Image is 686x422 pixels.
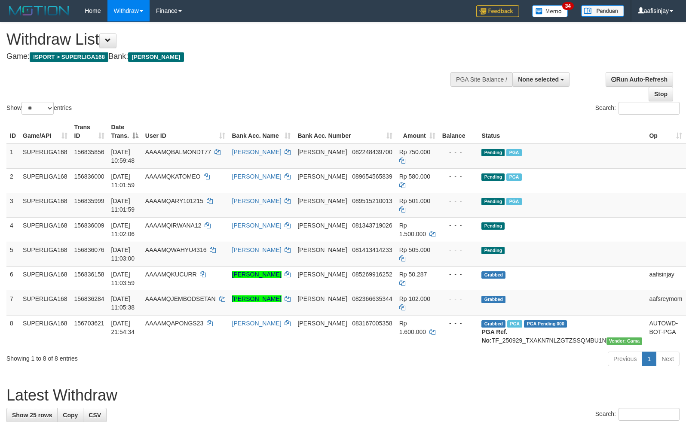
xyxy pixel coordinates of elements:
a: Run Auto-Refresh [606,72,673,87]
th: Game/API: activate to sort column ascending [19,119,71,144]
th: Amount: activate to sort column ascending [396,119,439,144]
span: [DATE] 11:05:38 [111,295,135,311]
span: AAAAMQAPONGS23 [145,320,203,327]
span: Rp 501.000 [399,197,430,204]
td: aafsreymom [646,291,686,315]
span: 34 [562,2,574,10]
td: AUTOWD-BOT-PGA [646,315,686,348]
td: 2 [6,168,19,193]
span: Pending [481,198,505,205]
span: Copy 082248439700 to clipboard [352,149,392,155]
span: Rp 102.000 [399,295,430,302]
div: - - - [442,172,475,181]
span: 156835999 [74,197,104,204]
span: 156835856 [74,149,104,155]
img: MOTION_logo.png [6,4,72,17]
a: [PERSON_NAME] [232,295,282,302]
span: [PERSON_NAME] [297,149,347,155]
a: Stop [649,87,673,101]
span: [PERSON_NAME] [297,320,347,327]
span: Grabbed [481,271,505,279]
span: [DATE] 11:01:59 [111,197,135,213]
td: 4 [6,217,19,242]
th: Bank Acc. Number: activate to sort column ascending [294,119,395,144]
th: Status [478,119,646,144]
td: SUPERLIGA168 [19,291,71,315]
span: Rp 505.000 [399,246,430,253]
th: ID [6,119,19,144]
span: AAAAMQKATOMEO [145,173,201,180]
span: Rp 1.500.000 [399,222,426,237]
th: Bank Acc. Name: activate to sort column ascending [229,119,294,144]
div: - - - [442,270,475,279]
a: [PERSON_NAME] [232,271,282,278]
span: AAAAMQBALMONDT77 [145,149,211,155]
span: Grabbed [481,320,505,328]
a: [PERSON_NAME] [232,246,282,253]
span: Copy 082366635344 to clipboard [352,295,392,302]
span: Pending [481,247,505,254]
input: Search: [619,408,680,421]
div: - - - [442,148,475,156]
td: 3 [6,193,19,217]
span: [DATE] 11:03:00 [111,246,135,262]
a: [PERSON_NAME] [232,320,282,327]
span: Show 25 rows [12,412,52,419]
span: Copy 085269916252 to clipboard [352,271,392,278]
div: - - - [442,221,475,230]
span: [PERSON_NAME] [297,197,347,204]
span: Pending [481,173,505,181]
span: [PERSON_NAME] [297,246,347,253]
span: Copy 081343719026 to clipboard [352,222,392,229]
span: Pending [481,149,505,156]
td: SUPERLIGA168 [19,193,71,217]
div: - - - [442,197,475,205]
span: Copy 081413414233 to clipboard [352,246,392,253]
span: Marked by aafheankoy [506,173,521,181]
a: Previous [608,352,642,366]
td: SUPERLIGA168 [19,168,71,193]
td: SUPERLIGA168 [19,144,71,169]
span: 156836009 [74,222,104,229]
span: 156836000 [74,173,104,180]
span: Copy 083167005358 to clipboard [352,320,392,327]
td: 5 [6,242,19,266]
td: SUPERLIGA168 [19,266,71,291]
span: [DATE] 11:01:59 [111,173,135,188]
div: - - - [442,319,475,328]
span: [PERSON_NAME] [297,222,347,229]
button: None selected [512,72,570,87]
th: Date Trans.: activate to sort column descending [108,119,142,144]
td: SUPERLIGA168 [19,242,71,266]
span: [DATE] 10:59:48 [111,149,135,164]
span: [PERSON_NAME] [297,173,347,180]
label: Search: [595,408,680,421]
td: SUPERLIGA168 [19,217,71,242]
span: [PERSON_NAME] [297,295,347,302]
th: Balance [439,119,478,144]
img: Feedback.jpg [476,5,519,17]
span: 156836076 [74,246,104,253]
span: 156836284 [74,295,104,302]
input: Search: [619,102,680,115]
a: 1 [642,352,656,366]
span: Rp 580.000 [399,173,430,180]
span: Marked by aafchhiseyha [507,320,522,328]
td: SUPERLIGA168 [19,315,71,348]
a: Next [656,352,680,366]
h4: Game: Bank: [6,52,449,61]
a: [PERSON_NAME] [232,149,282,155]
span: [PERSON_NAME] [128,52,184,62]
span: Rp 1.600.000 [399,320,426,335]
a: [PERSON_NAME] [232,197,282,204]
td: TF_250929_TXAKN7NLZGTZSSQMBU1N [478,315,646,348]
h1: Withdraw List [6,31,449,48]
span: 156836158 [74,271,104,278]
span: Grabbed [481,296,505,303]
span: Rp 50.287 [399,271,427,278]
a: [PERSON_NAME] [232,173,282,180]
a: [PERSON_NAME] [232,222,282,229]
h1: Latest Withdraw [6,387,680,404]
span: Vendor URL: https://trx31.1velocity.biz [606,337,643,345]
span: Rp 750.000 [399,149,430,155]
